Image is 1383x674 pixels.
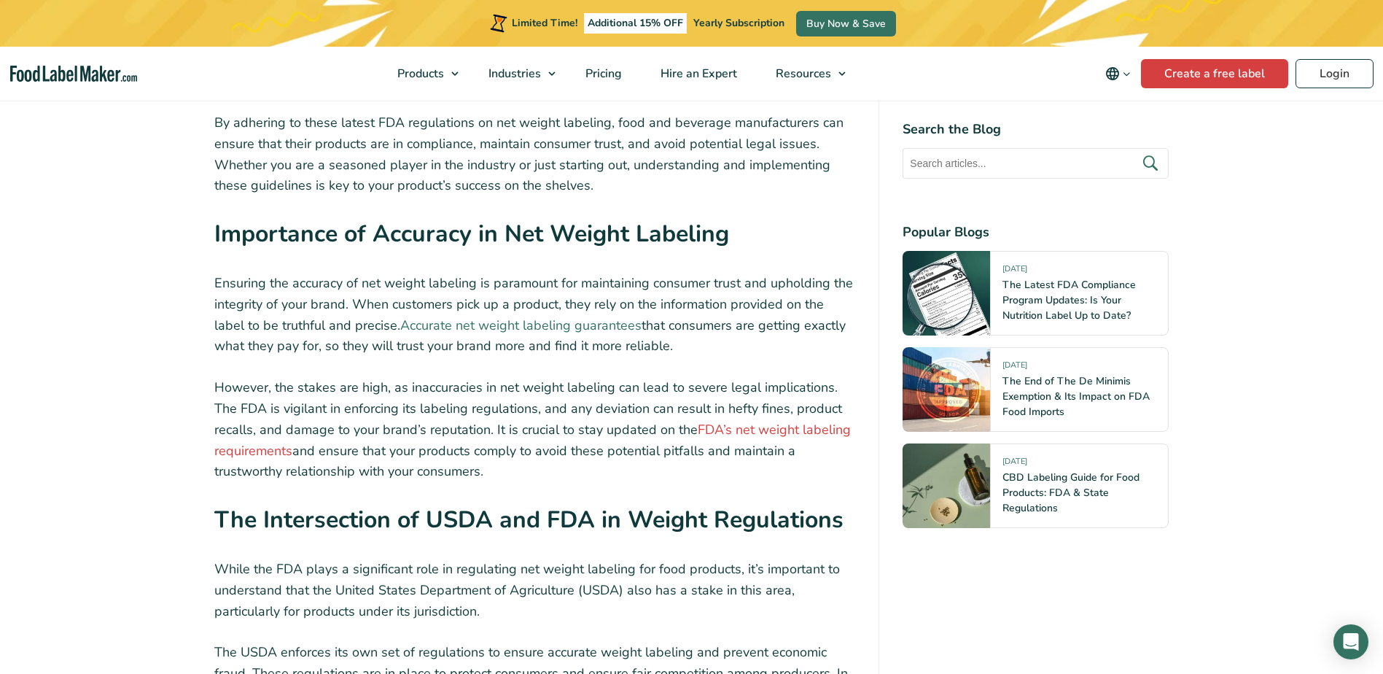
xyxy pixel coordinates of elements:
[214,504,844,535] strong: The Intersection of USDA and FDA in Weight Regulations
[470,47,563,101] a: Industries
[214,112,856,196] p: By adhering to these latest FDA regulations on net weight labeling, food and beverage manufacture...
[1002,470,1139,515] a: CBD Labeling Guide for Food Products: FDA & State Regulations
[771,66,833,82] span: Resources
[1002,278,1136,322] a: The Latest FDA Compliance Program Updates: Is Your Nutrition Label Up to Date?
[566,47,638,101] a: Pricing
[400,317,642,334] a: Accurate net weight labeling guarantees
[1095,59,1141,88] button: Change language
[214,559,856,621] p: While the FDA plays a significant role in regulating net weight labeling for food products, it’s ...
[796,11,896,36] a: Buy Now & Save
[584,13,687,34] span: Additional 15% OFF
[1002,263,1027,280] span: [DATE]
[581,66,623,82] span: Pricing
[512,16,577,30] span: Limited Time!
[1141,59,1288,88] a: Create a free label
[214,273,856,357] p: Ensuring the accuracy of net weight labeling is paramount for maintaining consumer trust and upho...
[903,222,1169,242] h4: Popular Blogs
[1002,374,1150,419] a: The End of The De Minimis Exemption & Its Impact on FDA Food Imports
[903,120,1169,139] h4: Search the Blog
[1002,456,1027,473] span: [DATE]
[214,218,729,249] strong: Importance of Accuracy in Net Weight Labeling
[1296,59,1374,88] a: Login
[903,148,1169,179] input: Search articles...
[484,66,542,82] span: Industries
[393,66,445,82] span: Products
[10,66,137,82] a: Food Label Maker homepage
[1333,624,1368,659] div: Open Intercom Messenger
[214,421,851,460] a: FDA’s net weight labeling requirements
[214,377,856,482] p: However, the stakes are high, as inaccuracies in net weight labeling can lead to severe legal imp...
[1002,360,1027,376] span: [DATE]
[656,66,739,82] span: Hire an Expert
[693,16,784,30] span: Yearly Subscription
[757,47,853,101] a: Resources
[642,47,753,101] a: Hire an Expert
[378,47,466,101] a: Products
